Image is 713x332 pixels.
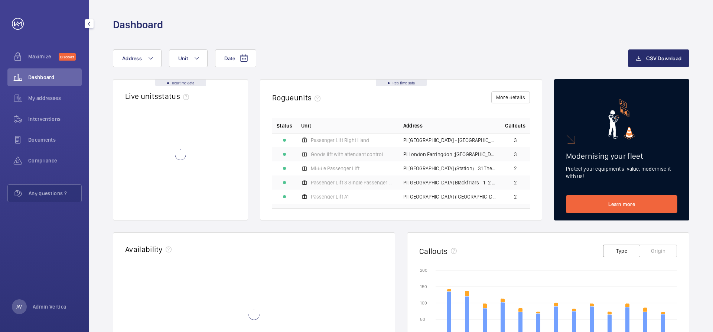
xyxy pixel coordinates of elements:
text: 150 [420,284,427,289]
text: 100 [420,300,427,306]
span: PI [GEOGRAPHIC_DATA] Blackfriars - 1- 2 Dorset Rise [403,180,497,185]
span: Any questions ? [29,190,81,197]
a: Learn more [566,195,677,213]
span: Passenger Lift Right Hand [311,138,369,143]
span: Unit [301,122,311,129]
text: 200 [420,268,427,273]
p: AV [16,303,22,310]
span: PI [GEOGRAPHIC_DATA] (Station) - 31 The Cut [403,166,497,171]
span: Maximize [28,53,59,60]
span: units [294,93,324,102]
span: 3 [514,138,517,143]
button: Origin [640,245,677,257]
button: More details [491,91,530,103]
span: Address [403,122,423,129]
span: 2 [514,166,517,171]
span: Discover [59,53,76,61]
p: Protect your equipment's value, modernise it with us! [566,165,677,180]
button: Date [215,49,256,67]
h2: Live units [125,91,192,101]
span: Documents [28,136,82,144]
h1: Dashboard [113,18,163,32]
button: CSV Download [628,49,689,67]
h2: Availability [125,245,163,254]
p: Status [277,122,292,129]
img: marketing-card.svg [608,99,635,139]
span: Callouts [505,122,525,129]
span: Unit [178,55,188,61]
span: PI London Farringdon ([GEOGRAPHIC_DATA]) - 24-30 [GEOGRAPHIC_DATA] [403,152,497,157]
div: Real time data [376,80,427,86]
span: Interventions [28,115,82,123]
span: Passenger Lift 3 Single Passenger Reception [311,180,394,185]
span: 2 [514,194,517,199]
span: My addresses [28,94,82,102]
span: 3 [514,152,517,157]
span: 2 [514,180,517,185]
span: Goods lift with attendant control [311,152,383,157]
span: Dashboard [28,74,82,81]
div: Real time data [155,80,206,86]
span: PI [GEOGRAPHIC_DATA] - [GEOGRAPHIC_DATA] [403,138,497,143]
h2: Rogue [272,93,323,102]
button: Address [113,49,162,67]
h2: Callouts [419,246,448,256]
span: Date [224,55,235,61]
h2: Modernising your fleet [566,151,677,161]
span: Passenger Lift A1 [311,194,349,199]
span: Compliance [28,157,82,164]
button: Type [603,245,640,257]
span: PI [GEOGRAPHIC_DATA] ([GEOGRAPHIC_DATA]) - [STREET_ADDRESS] [403,194,497,199]
button: Unit [169,49,208,67]
span: CSV Download [646,55,681,61]
span: status [158,91,192,101]
span: Address [122,55,142,61]
span: Middle Passenger Lift [311,166,359,171]
p: Admin Vertica [33,303,66,310]
text: 50 [420,317,425,322]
